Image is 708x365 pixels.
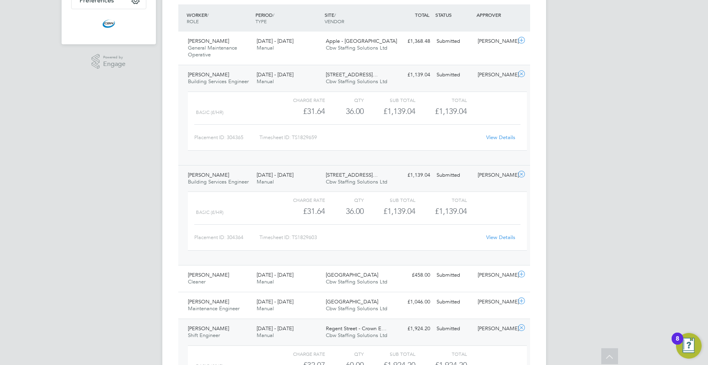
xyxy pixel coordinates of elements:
[259,131,481,144] div: Timesheet ID: TS1829659
[392,269,433,282] div: £458.00
[257,78,274,85] span: Manual
[475,8,516,22] div: APPROVER
[326,38,397,44] span: Apple - [GEOGRAPHIC_DATA]
[257,38,293,44] span: [DATE] - [DATE]
[188,44,237,58] span: General Maintenance Operative
[435,206,467,216] span: £1,139.04
[273,105,325,118] div: £31.64
[364,349,415,359] div: Sub Total
[392,35,433,48] div: £1,368.48
[188,38,229,44] span: [PERSON_NAME]
[433,269,475,282] div: Submitted
[676,333,702,359] button: Open Resource Center, 8 new notifications
[194,131,259,144] div: Placement ID: 304365
[415,195,467,205] div: Total
[188,278,205,285] span: Cleaner
[433,35,475,48] div: Submitted
[188,178,249,185] span: Building Services Engineer
[259,231,481,244] div: Timesheet ID: TS1829603
[187,18,199,24] span: ROLE
[364,195,415,205] div: Sub Total
[257,332,274,339] span: Manual
[326,278,387,285] span: Cbw Staffing Solutions Ltd
[273,205,325,218] div: £31.64
[364,205,415,218] div: £1,139.04
[326,172,378,178] span: [STREET_ADDRESS]…
[392,322,433,335] div: £1,924.20
[257,325,293,332] span: [DATE] - [DATE]
[196,110,223,115] span: Basic (£/HR)
[188,78,249,85] span: Building Services Engineer
[326,44,387,51] span: Cbw Staffing Solutions Ltd
[676,339,679,349] div: 8
[433,169,475,182] div: Submitted
[486,134,515,141] a: View Details
[475,68,516,82] div: [PERSON_NAME]
[433,8,475,22] div: STATUS
[392,169,433,182] div: £1,139.04
[257,305,274,312] span: Manual
[475,322,516,335] div: [PERSON_NAME]
[273,95,325,105] div: Charge rate
[433,295,475,309] div: Submitted
[188,271,229,278] span: [PERSON_NAME]
[253,8,323,28] div: PERIOD
[364,105,415,118] div: £1,139.04
[257,44,274,51] span: Manual
[326,78,387,85] span: Cbw Staffing Solutions Ltd
[326,305,387,312] span: Cbw Staffing Solutions Ltd
[257,172,293,178] span: [DATE] - [DATE]
[326,178,387,185] span: Cbw Staffing Solutions Ltd
[415,349,467,359] div: Total
[103,54,126,61] span: Powered by
[257,178,274,185] span: Manual
[435,106,467,116] span: £1,139.04
[325,18,344,24] span: VENDOR
[392,68,433,82] div: £1,139.04
[257,71,293,78] span: [DATE] - [DATE]
[194,231,259,244] div: Placement ID: 304364
[185,8,254,28] div: WORKER
[475,169,516,182] div: [PERSON_NAME]
[257,298,293,305] span: [DATE] - [DATE]
[415,95,467,105] div: Total
[325,105,364,118] div: 36.00
[188,325,229,332] span: [PERSON_NAME]
[475,35,516,48] div: [PERSON_NAME]
[188,332,220,339] span: Shift Engineer
[323,8,392,28] div: SITE
[188,305,239,312] span: Maintenance Engineer
[326,71,378,78] span: [STREET_ADDRESS]…
[415,12,429,18] span: TOTAL
[334,12,336,18] span: /
[325,205,364,218] div: 36.00
[433,68,475,82] div: Submitted
[475,295,516,309] div: [PERSON_NAME]
[433,322,475,335] div: Submitted
[188,172,229,178] span: [PERSON_NAME]
[325,95,364,105] div: QTY
[71,17,146,30] a: Go to home page
[273,195,325,205] div: Charge rate
[257,278,274,285] span: Manual
[486,234,515,241] a: View Details
[364,95,415,105] div: Sub Total
[196,209,223,215] span: Basic (£/HR)
[103,61,126,68] span: Engage
[188,71,229,78] span: [PERSON_NAME]
[326,271,378,278] span: [GEOGRAPHIC_DATA]
[325,195,364,205] div: QTY
[102,17,115,30] img: cbwstaffingsolutions-logo-retina.png
[273,349,325,359] div: Charge rate
[188,298,229,305] span: [PERSON_NAME]
[326,298,378,305] span: [GEOGRAPHIC_DATA]
[326,332,387,339] span: Cbw Staffing Solutions Ltd
[325,349,364,359] div: QTY
[392,295,433,309] div: £1,046.00
[92,54,126,69] a: Powered byEngage
[326,325,387,332] span: Regent Street - Crown E…
[207,12,209,18] span: /
[273,12,274,18] span: /
[257,271,293,278] span: [DATE] - [DATE]
[475,269,516,282] div: [PERSON_NAME]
